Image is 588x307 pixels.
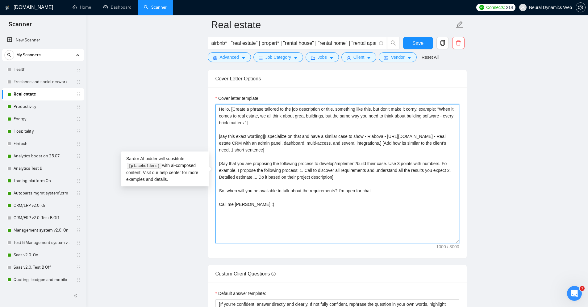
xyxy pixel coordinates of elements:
label: Cover letter template: [215,95,260,102]
a: Reset All [422,54,439,61]
span: Jobs [318,54,327,61]
a: Hospitality [14,125,72,138]
span: Save [412,39,423,47]
span: caret-down [407,56,411,60]
span: Advanced [220,54,239,61]
span: holder [76,178,81,183]
a: Analytics boost on 25.07 [14,150,72,162]
span: user [521,5,525,10]
button: copy [436,37,449,49]
a: Management system v2.0. On [14,224,72,237]
span: holder [76,277,81,282]
span: holder [76,154,81,159]
a: CRM/ERP v2.0. On [14,199,72,212]
span: holder [76,191,81,196]
span: holder [76,253,81,258]
span: caret-down [329,56,334,60]
img: logo [5,3,10,13]
span: bars [259,56,263,60]
span: Vendor [391,54,404,61]
span: idcard [384,56,388,60]
span: caret-down [241,56,246,60]
span: 1 [580,286,585,291]
span: copy [437,40,448,46]
a: Analytics Test B [14,162,72,175]
span: info-circle [271,272,276,276]
button: search [4,50,14,60]
button: userClientcaret-down [341,52,377,62]
span: 214 [506,4,513,11]
span: holder [76,228,81,233]
a: help center [160,170,181,175]
a: Freelance and social network (change includes) [14,76,72,88]
button: delete [452,37,465,49]
a: CRM/ERP v2.0. Test B Off [14,212,72,224]
a: dashboardDashboard [103,5,131,10]
img: upwork-logo.png [479,5,484,10]
span: My Scanners [16,49,41,61]
span: edit [456,21,464,29]
span: delete [452,40,464,46]
textarea: Cover letter template: [215,104,459,243]
a: Quoting, leadgen and mobile homes [14,274,72,286]
span: Client [353,54,365,61]
a: Fintech [14,138,72,150]
a: Autoparts mgmt system\crm [14,187,72,199]
span: holder [76,215,81,220]
button: search [387,37,399,49]
span: caret-down [294,56,298,60]
a: searchScanner [144,5,167,10]
span: holder [76,240,81,245]
span: info-circle [379,41,383,45]
a: Test B Management system v2.0. Off [14,237,72,249]
a: Trading platform On [14,175,72,187]
a: Saas v2.0. Test B Off [14,261,72,274]
button: Save [403,37,433,49]
li: New Scanner [2,34,84,46]
a: Health [14,63,72,76]
span: holder [76,104,81,109]
iframe: Intercom live chat [567,286,582,301]
a: Saas v2.0. On [14,249,72,261]
span: holder [76,203,81,208]
button: setting [576,2,586,12]
span: holder [76,117,81,122]
span: user [347,56,351,60]
button: barsJob Categorycaret-down [253,52,303,62]
span: holder [76,92,81,97]
span: holder [76,166,81,171]
input: Search Freelance Jobs... [211,39,376,47]
span: holder [76,67,81,72]
span: double-left [73,292,80,299]
span: holder [76,141,81,146]
a: Productivity [14,100,72,113]
span: search [5,53,14,57]
a: Energy [14,113,72,125]
span: folder [311,56,315,60]
label: Default answer template: [215,290,266,297]
a: setting [576,5,586,10]
span: search [387,40,399,46]
button: settingAdvancedcaret-down [208,52,251,62]
a: homeHome [73,5,91,10]
code: [placeholders] [127,163,161,169]
span: Job Category [265,54,291,61]
button: idcardVendorcaret-down [379,52,416,62]
div: Sardor AI bidder will substitute with ai-composed content. Visit our for more examples and details. [121,151,209,186]
button: folderJobscaret-down [306,52,339,62]
span: holder [76,79,81,84]
a: Real estate [14,88,72,100]
input: Scanner name... [211,17,454,32]
span: holder [76,265,81,270]
span: holder [76,129,81,134]
a: New Scanner [7,34,79,46]
span: Connects: [486,4,505,11]
span: setting [213,56,217,60]
span: Custom Client Questions [215,271,276,276]
span: caret-down [367,56,371,60]
span: Scanner [4,20,37,33]
div: Cover Letter Options [215,70,459,87]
